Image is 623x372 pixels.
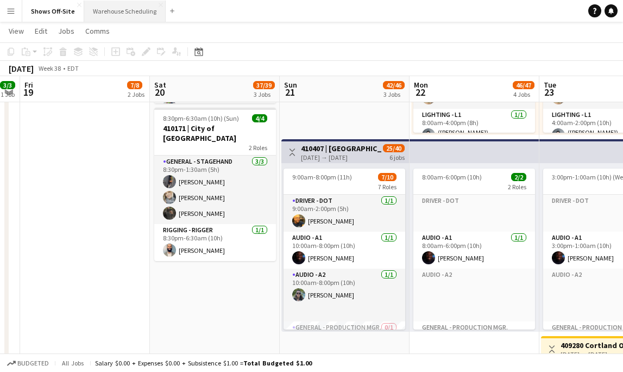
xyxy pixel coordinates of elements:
[284,80,297,90] span: Sun
[413,109,535,149] app-card-role: Lighting - L11/18:00am-4:00pm (8h)([PERSON_NAME]) [PERSON_NAME]
[60,359,86,367] span: All jobs
[153,86,166,98] span: 20
[378,173,397,181] span: 7/10
[301,153,382,162] div: [DATE] → [DATE]
[95,359,312,367] div: Salary $0.00 + Expenses $0.00 + Subsistence $1.00 =
[154,123,276,143] h3: 410171 | City of [GEOGRAPHIC_DATA]
[284,321,405,358] app-card-role: General - Production Mgr.0/1
[85,26,110,36] span: Comms
[284,195,405,232] app-card-role: Driver - DOT1/19:00am-2:00pm (5h)[PERSON_NAME]
[413,169,535,330] app-job-card: 8:00am-6:00pm (10h)2/22 RolesDriver - DOTAudio - A11/18:00am-6:00pm (10h)[PERSON_NAME]Audio - A2G...
[9,26,24,36] span: View
[154,156,276,224] app-card-role: General - Stagehand3/38:30pm-1:30am (5h)[PERSON_NAME][PERSON_NAME][PERSON_NAME]
[542,86,556,98] span: 23
[383,81,405,89] span: 42/46
[378,183,397,191] span: 7 Roles
[249,144,267,152] span: 2 Roles
[36,64,63,72] span: Week 38
[1,90,15,98] div: 1 Job
[24,80,33,90] span: Fri
[508,183,526,191] span: 2 Roles
[544,80,556,90] span: Tue
[154,80,166,90] span: Sat
[254,90,274,98] div: 3 Jobs
[282,86,297,98] span: 21
[253,81,275,89] span: 37/39
[58,26,74,36] span: Jobs
[413,321,535,358] app-card-role-placeholder: General - Production Mgr.
[128,90,144,98] div: 2 Jobs
[84,1,166,22] button: Warehouse Scheduling
[389,152,405,162] div: 6 jobs
[154,108,276,261] app-job-card: 8:30pm-6:30am (10h) (Sun)4/4410171 | City of [GEOGRAPHIC_DATA]2 RolesGeneral - Stagehand3/38:30pm...
[414,80,428,90] span: Mon
[81,24,114,38] a: Comms
[513,90,534,98] div: 4 Jobs
[5,357,51,369] button: Budgeted
[513,81,534,89] span: 46/47
[413,195,535,232] app-card-role-placeholder: Driver - DOT
[284,269,405,321] app-card-role: Audio - A21/110:00am-8:00pm (10h)[PERSON_NAME]
[67,64,79,72] div: EDT
[22,1,84,22] button: Shows Off-Site
[383,144,405,152] span: 25/40
[35,26,47,36] span: Edit
[284,169,405,330] app-job-card: 9:00am-8:00pm (11h)7/107 RolesDriver - DOT1/19:00am-2:00pm (5h)[PERSON_NAME]Audio - A11/110:00am-...
[9,63,34,74] div: [DATE]
[30,24,52,38] a: Edit
[23,86,33,98] span: 19
[54,24,79,38] a: Jobs
[127,81,142,89] span: 7/8
[163,114,239,122] span: 8:30pm-6:30am (10h) (Sun)
[17,359,49,367] span: Budgeted
[412,86,428,98] span: 22
[284,232,405,269] app-card-role: Audio - A11/110:00am-8:00pm (10h)[PERSON_NAME]
[413,269,535,321] app-card-role-placeholder: Audio - A2
[413,232,535,269] app-card-role: Audio - A11/18:00am-6:00pm (10h)[PERSON_NAME]
[422,173,482,181] span: 8:00am-6:00pm (10h)
[154,224,276,261] app-card-role: Rigging - Rigger1/18:30pm-6:30am (10h)[PERSON_NAME]
[292,173,352,181] span: 9:00am-8:00pm (11h)
[4,24,28,38] a: View
[383,90,404,98] div: 3 Jobs
[252,114,267,122] span: 4/4
[511,173,526,181] span: 2/2
[243,359,312,367] span: Total Budgeted $1.00
[301,144,382,153] h3: 410407 | [GEOGRAPHIC_DATA] Homecoming Concert 2025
